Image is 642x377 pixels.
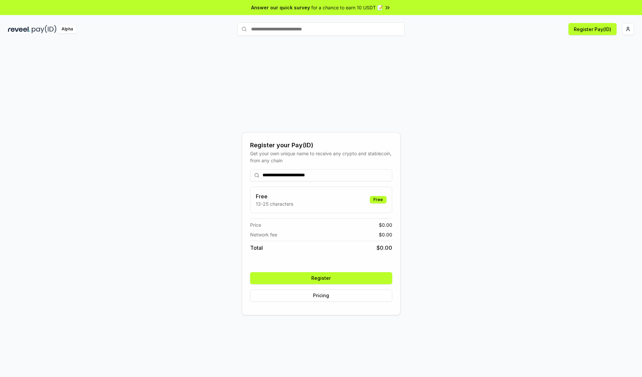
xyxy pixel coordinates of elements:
[58,25,77,33] div: Alpha
[251,4,310,11] span: Answer our quick survey
[250,221,261,228] span: Price
[379,221,392,228] span: $ 0.00
[250,290,392,302] button: Pricing
[250,272,392,284] button: Register
[370,196,387,203] div: Free
[250,244,263,252] span: Total
[250,231,277,238] span: Network fee
[256,192,293,200] h3: Free
[8,25,30,33] img: reveel_dark
[379,231,392,238] span: $ 0.00
[568,23,617,35] button: Register Pay(ID)
[32,25,57,33] img: pay_id
[256,200,293,207] p: 13-25 characters
[377,244,392,252] span: $ 0.00
[250,141,392,150] div: Register your Pay(ID)
[311,4,383,11] span: for a chance to earn 10 USDT 📝
[250,150,392,164] div: Get your own unique name to receive any crypto and stablecoin, from any chain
